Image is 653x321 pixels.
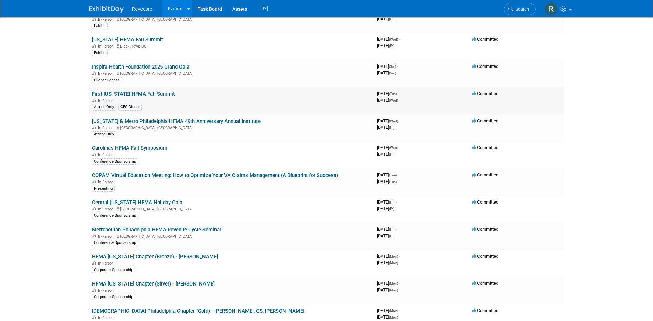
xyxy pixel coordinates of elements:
span: (Fri) [389,153,394,156]
span: - [399,118,400,123]
span: [DATE] [377,125,394,130]
span: [DATE] [377,64,398,69]
span: In-Person [98,126,116,130]
a: Search [504,3,536,15]
div: Corporate Sponsorship [92,294,135,300]
img: In-Person Event [92,126,96,129]
span: [DATE] [377,287,398,292]
span: (Fri) [389,234,394,238]
span: In-Person [98,99,116,103]
span: (Fri) [389,207,394,211]
span: [DATE] [377,281,400,286]
span: [DATE] [377,118,400,123]
span: - [398,172,399,177]
img: In-Person Event [92,288,96,292]
a: Central [US_STATE] HFMA Holiday Gala [92,199,182,206]
div: Attend Only [92,104,116,110]
span: (Fri) [389,200,394,204]
div: Conference Sponsorship [92,240,138,246]
a: [US_STATE] HFMA Fall Summit [92,37,163,43]
span: (Mon) [389,309,398,313]
a: COPAM Virtual Education Meeting: How to Optimize Your VA Claims Management (A Blueprint for Success) [92,172,338,178]
span: In-Person [98,315,116,320]
span: In-Person [98,153,116,157]
img: In-Person Event [92,207,96,210]
span: [DATE] [377,172,399,177]
span: - [399,281,400,286]
span: In-Person [98,44,116,49]
span: Committed [472,308,498,313]
span: - [398,91,399,96]
span: [DATE] [377,206,394,211]
span: (Tue) [389,92,397,96]
span: Committed [472,199,498,205]
span: In-Person [98,288,116,293]
span: [DATE] [377,70,396,75]
img: In-Person Event [92,99,96,102]
span: [DATE] [377,43,394,48]
span: Committed [472,145,498,150]
span: [DATE] [377,145,400,150]
div: [GEOGRAPHIC_DATA], [GEOGRAPHIC_DATA] [92,233,371,239]
span: [DATE] [377,227,397,232]
span: Search [513,7,529,12]
span: In-Person [98,207,116,211]
img: In-Person Event [92,17,96,21]
span: (Fri) [389,228,394,231]
a: [DEMOGRAPHIC_DATA] Philadelphia Chapter (Gold) - [PERSON_NAME], CS, [PERSON_NAME] [92,308,304,314]
span: [DATE] [377,152,394,157]
a: HFMA [US_STATE] Chapter (Bronze) - [PERSON_NAME] [92,253,218,260]
span: [DATE] [377,37,400,42]
span: [DATE] [377,260,398,265]
span: - [399,253,400,259]
span: Revecore [132,6,152,12]
div: [GEOGRAPHIC_DATA], [GEOGRAPHIC_DATA] [92,16,371,22]
span: - [396,227,397,232]
img: In-Person Event [92,234,96,238]
span: - [399,145,400,150]
span: [DATE] [377,253,400,259]
div: Exhibit [92,23,108,29]
img: In-Person Event [92,71,96,75]
span: (Mon) [389,255,398,258]
span: In-Person [98,234,116,239]
a: [US_STATE] & Metro Philadelphia HFMA 49th Anniversary Annual Institute [92,118,261,124]
div: [GEOGRAPHIC_DATA], [GEOGRAPHIC_DATA] [92,125,371,130]
span: Committed [472,281,498,286]
span: - [397,64,398,69]
span: - [399,308,400,313]
a: Inspira Health Foundation 2025 Grand Gala [92,64,189,70]
div: Client Success [92,77,122,83]
span: (Wed) [389,38,398,41]
span: Committed [472,91,498,96]
span: In-Person [98,180,116,184]
div: Conference Sponsorship [92,213,138,219]
span: - [396,199,397,205]
div: Presenting [92,186,115,192]
img: In-Person Event [92,180,96,183]
span: [DATE] [377,16,394,21]
img: Rachael Sires [545,2,558,15]
span: In-Person [98,261,116,266]
span: (Wed) [389,119,398,123]
span: [DATE] [377,97,398,103]
span: (Wed) [389,146,398,150]
span: (Mon) [389,288,398,292]
span: [DATE] [377,91,399,96]
span: (Mon) [389,315,398,319]
span: In-Person [98,17,116,22]
span: (Mon) [389,282,398,286]
div: [GEOGRAPHIC_DATA], [GEOGRAPHIC_DATA] [92,70,371,76]
span: (Fri) [389,44,394,48]
span: (Mon) [389,261,398,265]
img: In-Person Event [92,261,96,265]
div: [GEOGRAPHIC_DATA], [GEOGRAPHIC_DATA] [92,206,371,211]
div: Corporate Sponsorship [92,267,135,273]
span: [DATE] [377,308,400,313]
span: [DATE] [377,179,397,184]
span: [DATE] [377,199,397,205]
span: In-Person [98,71,116,76]
span: Committed [472,37,498,42]
span: (Fri) [389,126,394,130]
span: (Sat) [389,65,396,69]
